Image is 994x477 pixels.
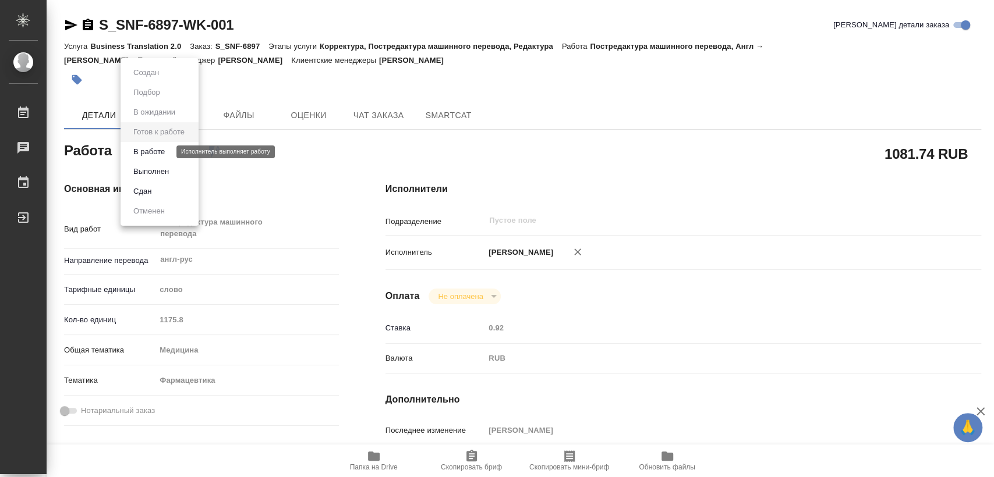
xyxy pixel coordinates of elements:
[130,185,155,198] button: Сдан
[130,165,172,178] button: Выполнен
[130,126,188,138] button: Готов к работе
[130,145,168,158] button: В работе
[130,86,164,99] button: Подбор
[130,205,168,218] button: Отменен
[130,106,179,119] button: В ожидании
[130,66,162,79] button: Создан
